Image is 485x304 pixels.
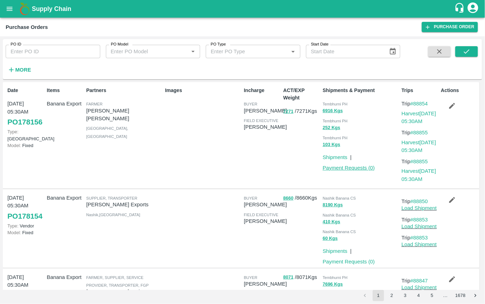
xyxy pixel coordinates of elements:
[402,205,437,211] a: Load Shipment
[323,218,340,226] button: 410 Kgs
[402,234,438,242] p: Trip
[402,242,437,247] a: Load Shipment
[86,196,137,200] span: Supplier, Transporter
[386,290,397,301] button: Go to page 2
[323,102,348,106] span: Tembhurni PH
[402,129,438,136] p: Trip
[244,102,257,106] span: buyer
[7,116,42,128] a: PO178156
[18,2,32,16] img: logo
[86,275,149,287] span: Farmer, Supplier, Service Provider, Transporter, FGP
[86,213,140,217] span: Nashik , [GEOGRAPHIC_DATA]
[323,165,375,171] a: Payment Requests (0)
[323,154,347,160] a: Shipments
[244,123,287,131] p: [PERSON_NAME]
[400,290,411,301] button: Go to page 3
[244,107,287,115] p: [PERSON_NAME]
[453,290,468,301] button: Go to page 1678
[323,87,399,94] p: Shipments & Payment
[413,290,424,301] button: Go to page 4
[86,107,162,123] p: [PERSON_NAME] [PERSON_NAME]
[7,229,44,236] p: Fixed
[323,124,340,132] button: 252 Kgs
[402,277,438,285] p: Trip
[470,290,481,301] button: Go to next page
[402,111,436,124] a: Harvest[DATE] 05:30AM
[411,217,428,223] a: #88853
[402,285,437,290] a: Load Shipment
[244,87,281,94] p: Incharge
[244,275,257,280] span: buyer
[358,290,482,301] nav: pagination navigation
[188,47,198,56] button: Open
[283,108,294,116] button: 7271
[244,201,287,208] p: [PERSON_NAME]
[6,45,100,58] input: Enter PO ID
[440,292,451,299] div: …
[32,5,71,12] b: Supply Chain
[347,244,352,255] div: |
[323,107,343,115] button: 6916 Kgs
[347,151,352,161] div: |
[323,275,348,280] span: Tembhurni PH
[7,129,18,134] span: Type:
[283,107,320,115] p: / 7271 Kgs
[7,223,18,229] span: Type:
[244,196,257,200] span: buyer
[402,216,438,224] p: Trip
[323,141,340,149] button: 103 Kgs
[47,100,84,108] p: Banana Export
[7,210,42,223] a: PO178154
[323,235,338,243] button: 60 Kgs
[323,196,356,200] span: Nashik Banana CS
[208,47,287,56] input: Enter PO Type
[283,273,320,281] p: / 8071 Kgs
[86,201,162,208] p: [PERSON_NAME] Exports
[411,159,428,164] a: #88855
[467,1,479,16] div: account of current user
[323,248,347,254] a: Shipments
[402,140,436,153] a: Harvest[DATE] 05:30AM
[32,4,454,14] a: Supply Chain
[411,101,428,107] a: #88854
[402,197,438,205] p: Trip
[7,87,44,94] p: Date
[244,118,279,123] span: field executive
[86,87,162,94] p: Partners
[6,23,48,32] div: Purchase Orders
[244,217,287,225] p: [PERSON_NAME]
[11,42,21,47] label: PO ID
[402,87,438,94] p: Trips
[323,136,348,140] span: Tembhurni PH
[454,2,467,15] div: customer-support
[7,273,44,289] p: [DATE] 05:30AM
[411,130,428,135] a: #88855
[402,100,438,108] p: Trip
[7,194,44,210] p: [DATE] 05:30AM
[165,87,241,94] p: Images
[283,273,294,281] button: 8071
[7,128,44,142] p: [GEOGRAPHIC_DATA]
[86,288,162,304] p: [PERSON_NAME] Fruit Suppliers
[47,194,84,202] p: Banana Export
[15,67,31,73] strong: More
[386,45,400,58] button: Choose date
[411,235,428,241] a: #88853
[411,278,428,284] a: #88847
[323,230,356,234] span: Nashik Banana CS
[323,280,343,288] button: 7696 Kgs
[7,142,44,149] p: Fixed
[244,280,287,288] p: [PERSON_NAME]
[244,213,279,217] span: field executive
[306,45,383,58] input: Start Date
[7,230,21,235] span: Model:
[283,87,320,102] p: ACT/EXP Weight
[86,126,128,138] span: [GEOGRAPHIC_DATA] , [GEOGRAPHIC_DATA]
[411,199,428,204] a: #88850
[47,87,84,94] p: Items
[288,47,298,56] button: Open
[402,168,436,182] a: Harvest[DATE] 05:30AM
[283,194,320,202] p: / 8660 Kgs
[373,290,384,301] button: page 1
[6,64,33,76] button: More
